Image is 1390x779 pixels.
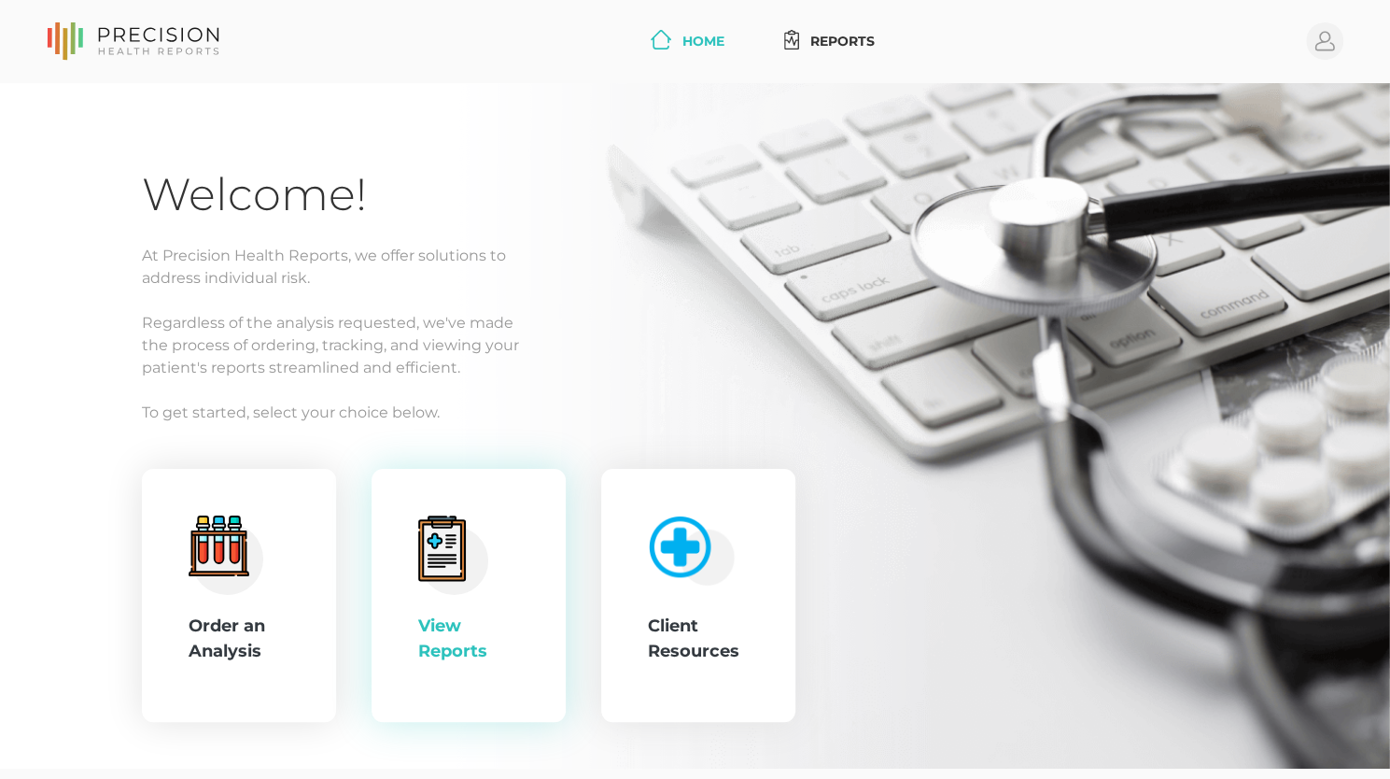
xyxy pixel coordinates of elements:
a: Home [643,24,732,59]
div: Client Resources [648,614,749,664]
a: Reports [777,24,882,59]
div: Order an Analysis [189,614,289,664]
p: At Precision Health Reports, we offer solutions to address individual risk. [142,245,1248,290]
h1: Welcome! [142,167,1248,222]
div: View Reports [418,614,519,664]
p: To get started, select your choice below. [142,402,1248,424]
p: Regardless of the analysis requested, we've made the process of ordering, tracking, and viewing y... [142,312,1248,379]
img: client-resource.c5a3b187.png [639,507,736,587]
